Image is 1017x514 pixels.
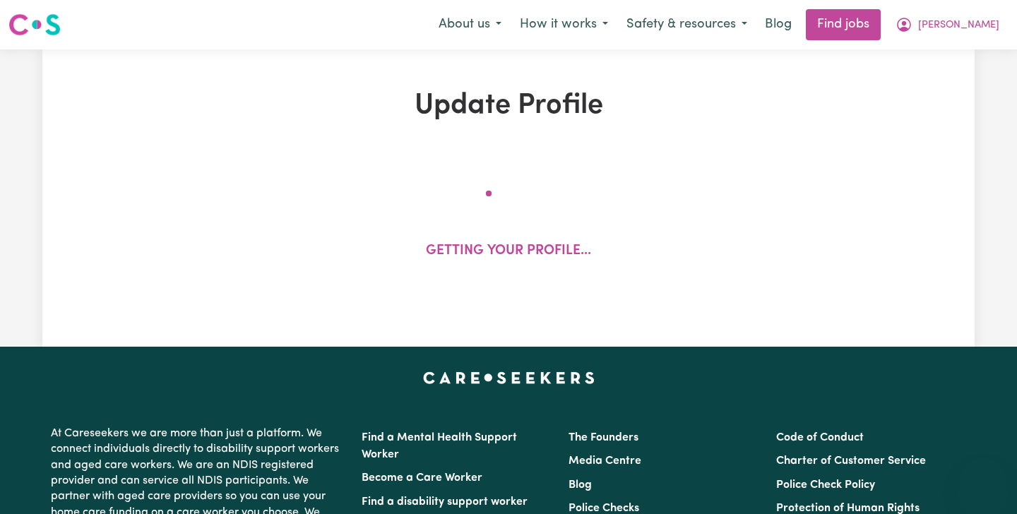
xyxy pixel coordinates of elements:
[362,496,528,508] a: Find a disability support worker
[886,10,1009,40] button: My Account
[569,432,638,443] a: The Founders
[776,455,926,467] a: Charter of Customer Service
[362,432,517,460] a: Find a Mental Health Support Worker
[362,472,482,484] a: Become a Care Worker
[511,10,617,40] button: How it works
[569,503,639,514] a: Police Checks
[569,479,592,491] a: Blog
[918,18,999,33] span: [PERSON_NAME]
[426,241,591,262] p: Getting your profile...
[776,503,920,514] a: Protection of Human Rights
[756,9,800,40] a: Blog
[617,10,756,40] button: Safety & resources
[776,432,864,443] a: Code of Conduct
[8,12,61,37] img: Careseekers logo
[961,458,1006,503] iframe: Button to launch messaging window
[423,372,595,383] a: Careseekers home page
[206,89,811,123] h1: Update Profile
[806,9,881,40] a: Find jobs
[569,455,641,467] a: Media Centre
[8,8,61,41] a: Careseekers logo
[429,10,511,40] button: About us
[776,479,875,491] a: Police Check Policy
